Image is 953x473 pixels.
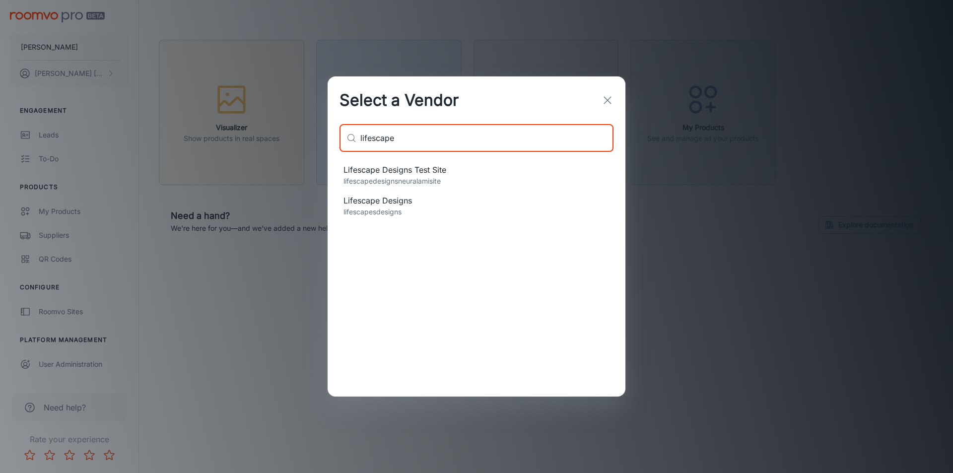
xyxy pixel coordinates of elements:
span: Lifescape Designs [343,195,610,206]
span: Lifescape Designs Test Site [343,164,610,176]
p: lifescapedesignsneuralamisite [343,176,610,187]
div: Lifescape Designslifescapesdesigns [328,191,625,221]
p: lifescapesdesigns [343,206,610,217]
h2: Select a Vendor [328,76,471,124]
div: Lifescape Designs Test Sitelifescapedesignsneuralamisite [328,160,625,191]
input: Search [360,124,613,152]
